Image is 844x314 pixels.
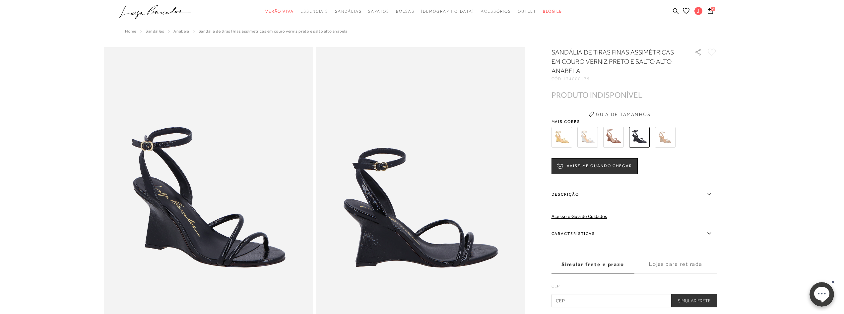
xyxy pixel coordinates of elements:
a: categoryNavScreenReaderText [368,5,389,18]
span: Outlet [518,9,536,14]
span: Sapatos [368,9,389,14]
span: J [694,7,702,15]
a: categoryNavScreenReaderText [396,5,415,18]
span: SANDÁLIA DE TIRAS FINAS ASSIMÉTRICAS EM COURO VERNIZ PRETO E SALTO ALTO ANABELA [199,29,348,34]
span: Verão Viva [265,9,294,14]
span: Sandálias [335,9,361,14]
img: SANDÁLIA ANABELA EM METALIZADO PRATA [577,127,598,148]
a: Home [125,29,136,34]
div: CÓD: [552,77,684,81]
span: BLOG LB [543,9,562,14]
button: Simular Frete [671,294,717,307]
img: SANDÁLIA DE TIRAS FINAS ASSIMÉTRICAS EM COURO VERNIZ PRETO E SALTO ALTO ANABELA [629,127,650,148]
span: Bolsas [396,9,415,14]
a: categoryNavScreenReaderText [518,5,536,18]
a: categoryNavScreenReaderText [265,5,294,18]
a: categoryNavScreenReaderText [481,5,511,18]
a: noSubCategoriesText [421,5,474,18]
button: Guia de Tamanhos [587,109,653,120]
a: Acesse o Guia de Cuidados [552,214,607,219]
label: Simular frete e prazo [552,256,634,273]
span: Mais cores [552,120,717,124]
span: Acessórios [481,9,511,14]
a: categoryNavScreenReaderText [300,5,328,18]
button: 2 [706,7,715,16]
a: categoryNavScreenReaderText [335,5,361,18]
a: BLOG LB [543,5,562,18]
img: SANDÁLIA DE TIRAS FINAS ASSIMÉTRICAS METALIZADA OURO E SALTO ALTO ANABELA [655,127,676,148]
label: Descrição [552,185,717,204]
label: CEP [552,283,717,292]
span: Essenciais [300,9,328,14]
span: 134000175 [563,76,590,81]
img: SANDÁLIA ANABELA EM METALIZADO OURO [552,127,572,148]
input: CEP [552,294,717,307]
label: Lojas para retirada [634,256,717,273]
span: 2 [711,7,715,11]
span: [DEMOGRAPHIC_DATA] [421,9,474,14]
a: SANDÁLIAS [146,29,164,34]
button: AVISE-ME QUANDO CHEGAR [552,158,638,174]
label: Características [552,224,717,243]
div: PRODUTO INDISPONÍVEL [552,91,642,98]
h1: SANDÁLIA DE TIRAS FINAS ASSIMÉTRICAS EM COURO VERNIZ PRETO E SALTO ALTO ANABELA [552,48,676,75]
img: SANDÁLIA DE TIRAS FINAS ASSIMÉTRICAS EM COURO VERNIZ CARAMELO E SALTO ALTO ANABELA [603,127,624,148]
a: Anabela [173,29,189,34]
button: J [691,7,706,17]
